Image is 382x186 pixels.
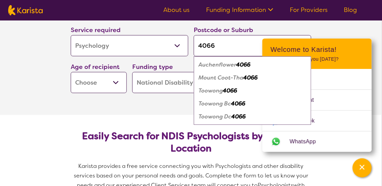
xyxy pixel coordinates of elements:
[199,113,231,120] em: Toowong Dc
[243,74,258,81] em: 4066
[76,130,306,155] h2: Easily Search for NDIS Psychologists by Need & Location
[163,6,190,14] a: About us
[344,6,357,14] a: Blog
[8,5,43,15] img: Karista logo
[262,131,372,152] a: Web link opens in a new tab.
[231,100,245,107] em: 4066
[194,35,311,56] input: Type
[353,158,372,177] button: Channel Menu
[271,56,364,62] p: How can we help you [DATE]?
[197,110,308,123] div: Toowong Dc 4066
[206,6,273,14] a: Funding Information
[71,63,120,71] label: Age of recipient
[199,87,223,94] em: Toowong
[290,6,328,14] a: For Providers
[262,69,372,152] ul: Choose channel
[197,71,308,84] div: Mount Coot-Tha 4066
[231,113,246,120] em: 4066
[71,26,121,34] label: Service required
[197,84,308,97] div: Toowong 4066
[197,58,308,71] div: Auchenflower 4066
[199,61,236,68] em: Auchenflower
[236,61,250,68] em: 4066
[132,63,173,71] label: Funding type
[290,137,324,147] span: WhatsApp
[199,100,231,107] em: Toowong Bc
[194,26,253,34] label: Postcode or Suburb
[223,87,237,94] em: 4066
[271,45,364,54] h2: Welcome to Karista!
[262,39,372,152] div: Channel Menu
[199,74,243,81] em: Mount Coot-Tha
[197,97,308,110] div: Toowong Bc 4066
